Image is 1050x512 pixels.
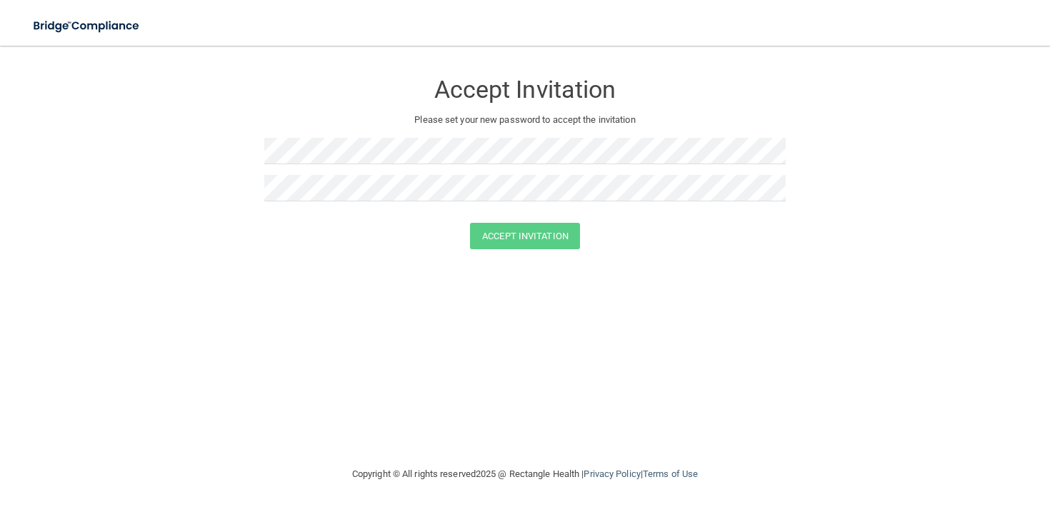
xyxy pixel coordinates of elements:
[643,468,698,479] a: Terms of Use
[264,76,786,103] h3: Accept Invitation
[470,223,580,249] button: Accept Invitation
[264,451,786,497] div: Copyright © All rights reserved 2025 @ Rectangle Health | |
[275,111,775,129] p: Please set your new password to accept the invitation
[21,11,153,41] img: bridge_compliance_login_screen.278c3ca4.svg
[584,468,640,479] a: Privacy Policy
